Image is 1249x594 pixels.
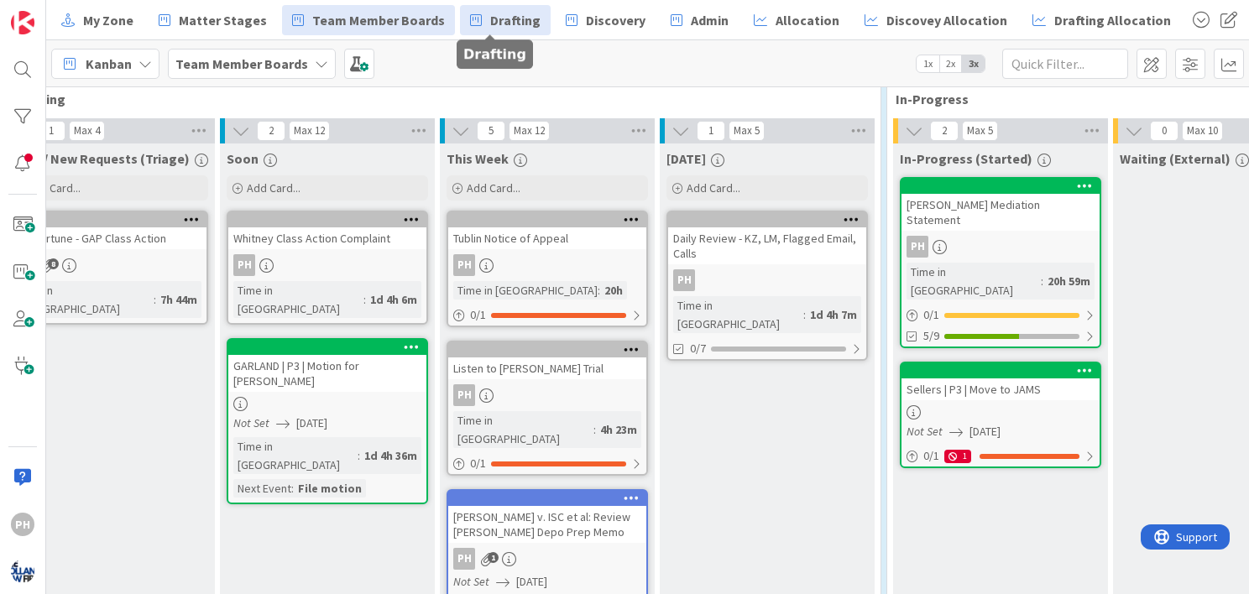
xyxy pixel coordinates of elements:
[593,420,596,439] span: :
[447,341,648,476] a: Listen to [PERSON_NAME] TrialPHTime in [GEOGRAPHIC_DATA]:4h 23m0/1
[228,340,426,392] div: GARLAND | P3 | Motion for [PERSON_NAME]
[294,479,366,498] div: File motion
[944,450,971,463] div: 1
[228,355,426,392] div: GARLAND | P3 | Motion for [PERSON_NAME]
[967,127,993,135] div: Max 5
[7,150,190,167] span: Inbox / New Requests (Triage)
[247,180,300,195] span: Add Card...
[901,179,1100,231] div: [PERSON_NAME] Mediation Statement
[598,281,600,300] span: :
[448,384,646,406] div: PH
[744,5,849,35] a: Allocation
[907,236,928,258] div: PH
[83,10,133,30] span: My Zone
[227,211,428,325] a: Whitney Class Action ComplaintPHTime in [GEOGRAPHIC_DATA]:1d 4h 6m
[11,11,34,34] img: Visit kanbanzone.com
[27,180,81,195] span: Add Card...
[1054,10,1171,30] span: Drafting Allocation
[470,455,486,472] span: 0 / 1
[363,290,366,309] span: :
[923,327,939,345] span: 5/9
[233,254,255,276] div: PH
[460,5,551,35] a: Drafting
[228,254,426,276] div: PH
[939,55,962,72] span: 2x
[901,445,1100,466] div: 0/11
[463,46,526,62] h5: Drafting
[586,10,645,30] span: Discovery
[3,91,860,107] span: Upcoming
[233,437,358,474] div: Time in [GEOGRAPHIC_DATA]
[917,55,939,72] span: 1x
[448,227,646,249] div: Tublin Notice of Appeal
[900,362,1101,468] a: Sellers | P3 | Move to JAMSNot Set[DATE]0/11
[257,121,285,141] span: 2
[1187,127,1218,135] div: Max 10
[668,227,866,264] div: Daily Review - KZ, LM, Flagged Email, Calls
[901,378,1100,400] div: Sellers | P3 | Move to JAMS
[448,212,646,249] div: Tublin Notice of Appeal
[596,420,641,439] div: 4h 23m
[74,127,100,135] div: Max 4
[1120,150,1231,167] span: Waiting (External)
[453,548,475,570] div: PH
[691,10,729,30] span: Admin
[35,3,76,23] span: Support
[448,491,646,543] div: [PERSON_NAME] v. ISC et al: Review [PERSON_NAME] Depo Prep Memo
[48,258,59,269] span: 8
[901,236,1100,258] div: PH
[37,121,65,141] span: 1
[8,227,206,249] div: FW: Fortune - GAP Class Action
[803,305,806,324] span: :
[969,423,1001,440] span: [DATE]
[901,194,1100,231] div: [PERSON_NAME] Mediation Statement
[227,150,259,167] span: Soon
[453,254,475,276] div: PH
[228,227,426,249] div: Whitney Class Action Complaint
[1022,5,1181,35] a: Drafting Allocation
[1150,121,1178,141] span: 0
[448,254,646,276] div: PH
[854,5,1017,35] a: Discovey Allocation
[227,338,428,504] a: GARLAND | P3 | Motion for [PERSON_NAME]Not Set[DATE]Time in [GEOGRAPHIC_DATA]:1d 4h 36mNext Event...
[477,121,505,141] span: 5
[514,127,545,135] div: Max 12
[600,281,627,300] div: 20h
[666,150,706,167] span: Today
[156,290,201,309] div: 7h 44m
[673,269,695,291] div: PH
[11,513,34,536] div: PH
[447,211,648,327] a: Tublin Notice of AppealPHTime in [GEOGRAPHIC_DATA]:20h0/1
[233,415,269,430] i: Not Set
[1041,272,1043,290] span: :
[668,212,866,264] div: Daily Review - KZ, LM, Flagged Email, Calls
[776,10,839,30] span: Allocation
[488,552,499,563] span: 1
[962,55,985,72] span: 3x
[7,211,208,325] a: FW: Fortune - GAP Class ActionTime in [GEOGRAPHIC_DATA]:7h 44m
[11,560,34,583] img: avatar
[1043,272,1095,290] div: 20h 59m
[687,180,740,195] span: Add Card...
[228,212,426,249] div: Whitney Class Action Complaint
[907,263,1041,300] div: Time in [GEOGRAPHIC_DATA]
[86,54,132,74] span: Kanban
[448,506,646,543] div: [PERSON_NAME] v. ISC et al: Review [PERSON_NAME] Depo Prep Memo
[179,10,267,30] span: Matter Stages
[175,55,308,72] b: Team Member Boards
[448,357,646,379] div: Listen to [PERSON_NAME] Trial
[690,340,706,357] span: 0/7
[296,414,327,432] span: [DATE]
[923,306,939,324] span: 0 / 1
[673,296,803,333] div: Time in [GEOGRAPHIC_DATA]
[900,177,1101,348] a: [PERSON_NAME] Mediation StatementPHTime in [GEOGRAPHIC_DATA]:20h 59m0/15/9
[453,411,593,448] div: Time in [GEOGRAPHIC_DATA]
[470,306,486,324] span: 0 / 1
[448,453,646,474] div: 0/1
[490,10,541,30] span: Drafting
[901,363,1100,400] div: Sellers | P3 | Move to JAMS
[13,281,154,318] div: Time in [GEOGRAPHIC_DATA]
[900,150,1032,167] span: In-Progress (Started)
[448,342,646,379] div: Listen to [PERSON_NAME] Trial
[901,305,1100,326] div: 0/1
